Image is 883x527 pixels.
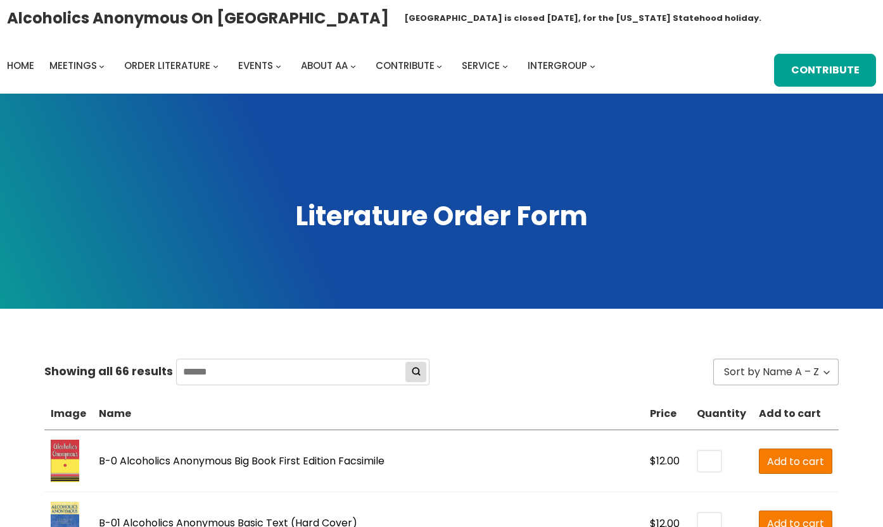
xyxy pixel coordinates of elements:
nav: Intergroup [7,57,600,75]
span: Events [238,59,273,72]
span: Image [51,407,86,420]
a: Contribute [376,57,435,75]
span: Meetings [49,59,97,72]
span: $ [650,454,656,468]
button: Events submenu [276,63,281,68]
button: Meetings submenu [99,63,105,68]
h1: [GEOGRAPHIC_DATA] is closed [DATE], for the [US_STATE] Statehood holiday. [404,12,761,25]
span: Name [99,407,131,420]
span: 12.00 [656,454,680,468]
span: Add to cart [759,407,821,420]
a: Add to cart [759,449,832,474]
span: Quantity [697,407,746,420]
span: Price [650,407,677,420]
span: Order Literature [124,59,210,72]
span: Contribute [376,59,435,72]
button: Service submenu [502,63,508,68]
span: About AA [301,59,348,72]
span: Home [7,59,34,72]
span: Sort by Name A – Z [724,364,819,379]
h1: Literature Order Form [13,199,870,235]
a: Intergroup [528,57,587,75]
button: About AA submenu [350,63,356,68]
button: Order Literature submenu [213,63,219,68]
a: Contribute [774,54,877,87]
span: Service [462,59,500,72]
span: Showing all 66 results [44,361,173,381]
button: Contribute submenu [436,63,442,68]
a: About AA [301,57,348,75]
button: Intergroup submenu [590,63,595,68]
a: Events [238,57,273,75]
a: B-0 Alcoholics Anonymous Big Book First Edition Facsimile [99,454,384,468]
a: Service [462,57,500,75]
span: Add to cart [767,454,824,469]
a: Meetings [49,57,97,75]
img: B-0 Alcoholics Anonymous Big Book First Edition Facsimile [51,440,79,483]
a: Alcoholics Anonymous on [GEOGRAPHIC_DATA] [7,4,389,32]
span: Intergroup [528,59,587,72]
a: Home [7,57,34,75]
